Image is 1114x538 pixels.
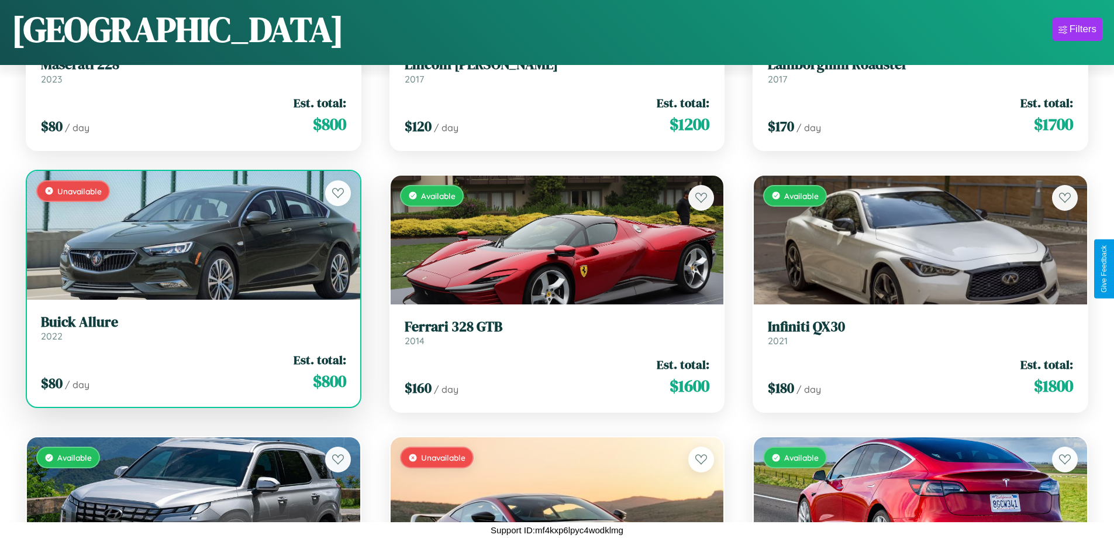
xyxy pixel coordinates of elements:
[1034,112,1073,136] span: $ 1700
[41,73,62,85] span: 2023
[796,122,821,133] span: / day
[1070,23,1096,35] div: Filters
[768,318,1073,335] h3: Infiniti QX30
[41,56,346,85] a: Maserati 2282023
[491,522,623,538] p: Support ID: mf4kxp6lpyc4wodklmg
[405,56,710,85] a: Lincoln [PERSON_NAME]2017
[768,116,794,136] span: $ 170
[784,453,819,462] span: Available
[41,116,63,136] span: $ 80
[405,335,425,347] span: 2014
[57,186,102,196] span: Unavailable
[670,374,709,397] span: $ 1600
[65,379,89,390] span: / day
[405,116,432,136] span: $ 120
[12,5,344,53] h1: [GEOGRAPHIC_DATA]
[405,378,432,397] span: $ 160
[65,122,89,133] span: / day
[1100,245,1108,293] div: Give Feedback
[1020,356,1073,373] span: Est. total:
[313,369,346,393] span: $ 800
[294,94,346,111] span: Est. total:
[405,73,424,85] span: 2017
[421,191,456,201] span: Available
[1020,94,1073,111] span: Est. total:
[405,318,710,335] h3: Ferrari 328 GTB
[768,318,1073,347] a: Infiniti QX302021
[405,56,710,73] h3: Lincoln [PERSON_NAME]
[784,191,819,201] span: Available
[434,383,458,395] span: / day
[41,56,346,73] h3: Maserati 228
[768,378,794,397] span: $ 180
[421,453,465,462] span: Unavailable
[768,56,1073,73] h3: Lamborghini Roadster
[41,314,346,342] a: Buick Allure2022
[57,453,92,462] span: Available
[657,94,709,111] span: Est. total:
[294,351,346,368] span: Est. total:
[1053,18,1102,41] button: Filters
[670,112,709,136] span: $ 1200
[41,330,63,342] span: 2022
[1034,374,1073,397] span: $ 1800
[41,373,63,393] span: $ 80
[768,335,788,347] span: 2021
[313,112,346,136] span: $ 800
[405,318,710,347] a: Ferrari 328 GTB2014
[434,122,458,133] span: / day
[41,314,346,331] h3: Buick Allure
[657,356,709,373] span: Est. total:
[768,73,787,85] span: 2017
[796,383,821,395] span: / day
[768,56,1073,85] a: Lamborghini Roadster2017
